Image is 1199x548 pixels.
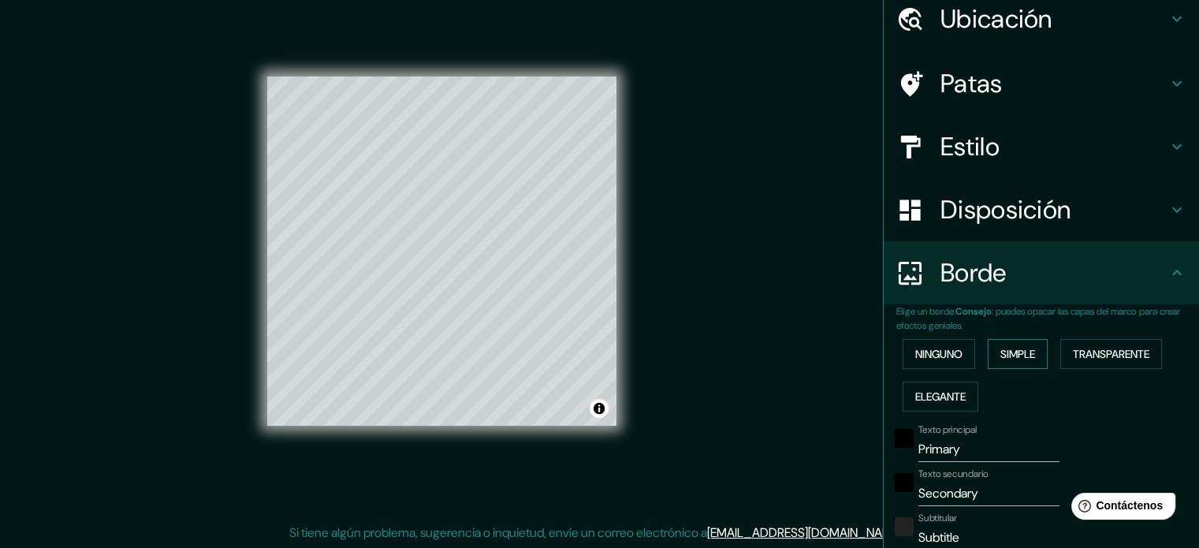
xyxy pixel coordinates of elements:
button: Ninguno [903,339,975,369]
button: color-222222 [895,517,914,536]
font: Transparente [1073,347,1149,361]
button: Simple [988,339,1048,369]
div: Disposición [884,178,1199,241]
font: Estilo [940,130,1000,163]
font: Patas [940,67,1003,100]
font: : puedes opacar las capas del marco para crear efectos geniales. [896,305,1180,332]
font: Ubicación [940,2,1052,35]
iframe: Lanzador de widgets de ayuda [1059,486,1182,531]
a: [EMAIL_ADDRESS][DOMAIN_NAME] [707,524,902,541]
font: Elegante [915,390,966,404]
font: Disposición [940,193,1071,226]
font: Simple [1000,347,1035,361]
button: Transparente [1060,339,1162,369]
font: Si tiene algún problema, sugerencia o inquietud, envíe un correo electrónico a [289,524,707,541]
button: Elegante [903,382,978,412]
font: Texto secundario [918,468,989,480]
div: Borde [884,241,1199,304]
font: Subtitular [918,512,957,524]
font: Borde [940,256,1007,289]
font: Elige un borde. [896,305,955,318]
button: Activar o desactivar atribución [590,399,609,418]
font: Ninguno [915,347,963,361]
div: Patas [884,52,1199,115]
button: negro [895,473,914,492]
div: Estilo [884,115,1199,178]
button: negro [895,429,914,448]
font: Texto principal [918,423,977,436]
font: Consejo [955,305,992,318]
